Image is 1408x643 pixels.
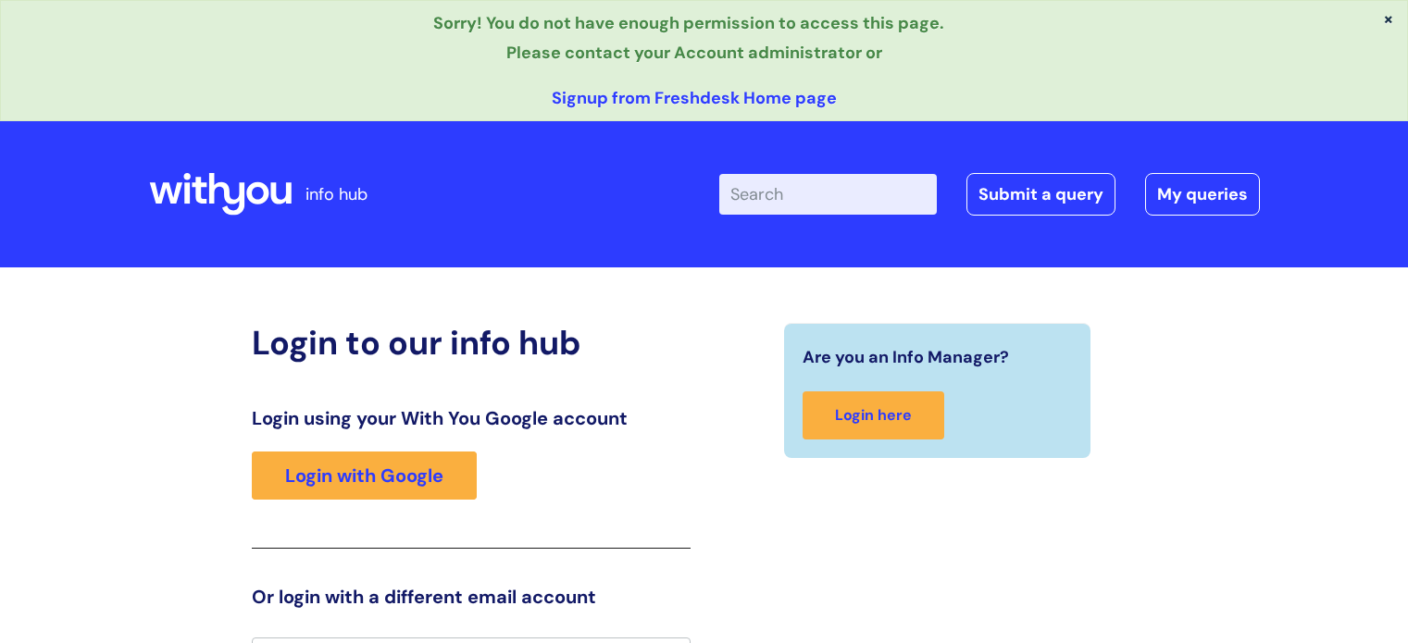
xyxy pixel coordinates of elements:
[252,407,691,429] h3: Login using your With You Google account
[1145,173,1260,216] a: My queries
[803,391,944,440] a: Login here
[252,586,691,608] h3: Or login with a different email account
[966,173,1115,216] a: Submit a query
[1383,10,1394,27] button: ×
[803,342,1009,372] span: Are you an Info Manager?
[552,87,837,109] a: Signup from Freshdesk Home page
[719,174,937,215] input: Search
[252,451,477,500] a: Login with Google
[252,323,691,363] h2: Login to our info hub
[305,179,368,209] p: info hub
[14,8,1375,68] p: Sorry! You do not have enough permission to access this page. Please contact your Account adminis...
